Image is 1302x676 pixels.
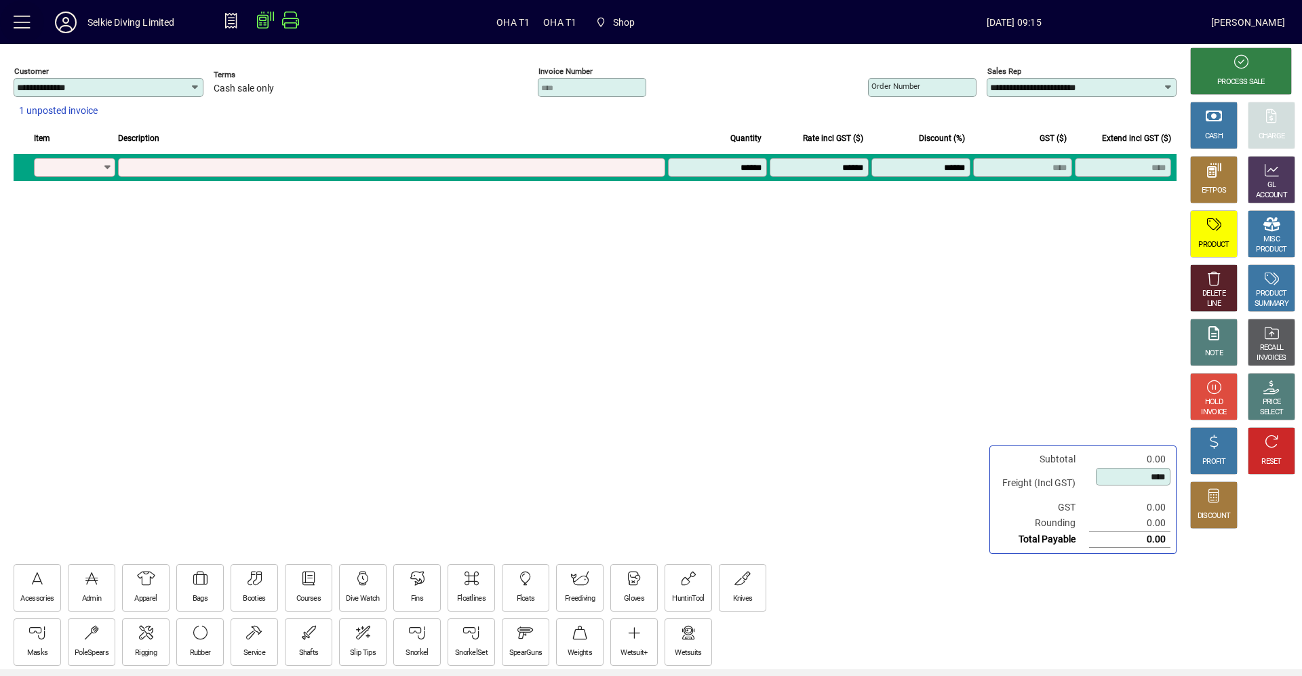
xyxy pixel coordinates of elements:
[299,648,319,658] div: Shafts
[243,594,265,604] div: Booties
[1205,349,1223,359] div: NOTE
[817,12,1211,33] span: [DATE] 09:15
[406,648,428,658] div: Snorkel
[517,594,535,604] div: Floats
[995,500,1089,515] td: GST
[672,594,704,604] div: HuntinTool
[1089,515,1170,532] td: 0.00
[1205,132,1223,142] div: CASH
[243,648,265,658] div: Service
[14,66,49,76] mat-label: Customer
[1256,289,1286,299] div: PRODUCT
[214,71,295,79] span: Terms
[995,532,1089,548] td: Total Payable
[871,81,920,91] mat-label: Order number
[1263,235,1280,245] div: MISC
[350,648,376,658] div: Slip Tips
[1089,500,1170,515] td: 0.00
[919,131,965,146] span: Discount (%)
[87,12,175,33] div: Selkie Diving Limited
[509,648,542,658] div: SpearGuns
[27,648,48,658] div: Masks
[1217,77,1265,87] div: PROCESS SALE
[1102,131,1171,146] span: Extend incl GST ($)
[1207,299,1221,309] div: LINE
[803,131,863,146] span: Rate incl GST ($)
[590,10,640,35] span: Shop
[496,12,530,33] span: OHA T1
[20,594,54,604] div: Acessories
[733,594,753,604] div: Knives
[1261,457,1282,467] div: RESET
[1211,12,1285,33] div: [PERSON_NAME]
[1256,245,1286,255] div: PRODUCT
[455,648,488,658] div: SnorkelSet
[1260,343,1284,353] div: RECALL
[568,648,592,658] div: Weights
[135,648,157,658] div: Rigging
[34,131,50,146] span: Item
[296,594,321,604] div: Courses
[82,594,102,604] div: Admin
[1089,452,1170,467] td: 0.00
[1267,180,1276,191] div: GL
[190,648,211,658] div: Rubber
[995,515,1089,532] td: Rounding
[1260,407,1284,418] div: SELECT
[1256,191,1287,201] div: ACCOUNT
[75,648,108,658] div: PoleSpears
[14,99,103,123] button: 1 unposted invoice
[346,594,379,604] div: Dive Watch
[613,12,635,33] span: Shop
[134,594,157,604] div: Apparel
[1205,397,1223,407] div: HOLD
[995,467,1089,500] td: Freight (Incl GST)
[624,594,644,604] div: Gloves
[995,452,1089,467] td: Subtotal
[1198,240,1229,250] div: PRODUCT
[1040,131,1067,146] span: GST ($)
[118,131,159,146] span: Description
[1202,186,1227,196] div: EFTPOS
[1201,407,1226,418] div: INVOICE
[19,104,98,118] span: 1 unposted invoice
[987,66,1021,76] mat-label: Sales rep
[1089,532,1170,548] td: 0.00
[1259,132,1285,142] div: CHARGE
[1263,397,1281,407] div: PRICE
[538,66,593,76] mat-label: Invoice number
[1257,353,1286,363] div: INVOICES
[1202,457,1225,467] div: PROFIT
[193,594,208,604] div: Bags
[543,12,576,33] span: OHA T1
[411,594,423,604] div: Fins
[457,594,486,604] div: Floatlines
[565,594,595,604] div: Freediving
[620,648,647,658] div: Wetsuit+
[1202,289,1225,299] div: DELETE
[675,648,701,658] div: Wetsuits
[1198,511,1230,521] div: DISCOUNT
[1255,299,1288,309] div: SUMMARY
[730,131,762,146] span: Quantity
[44,10,87,35] button: Profile
[214,83,274,94] span: Cash sale only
